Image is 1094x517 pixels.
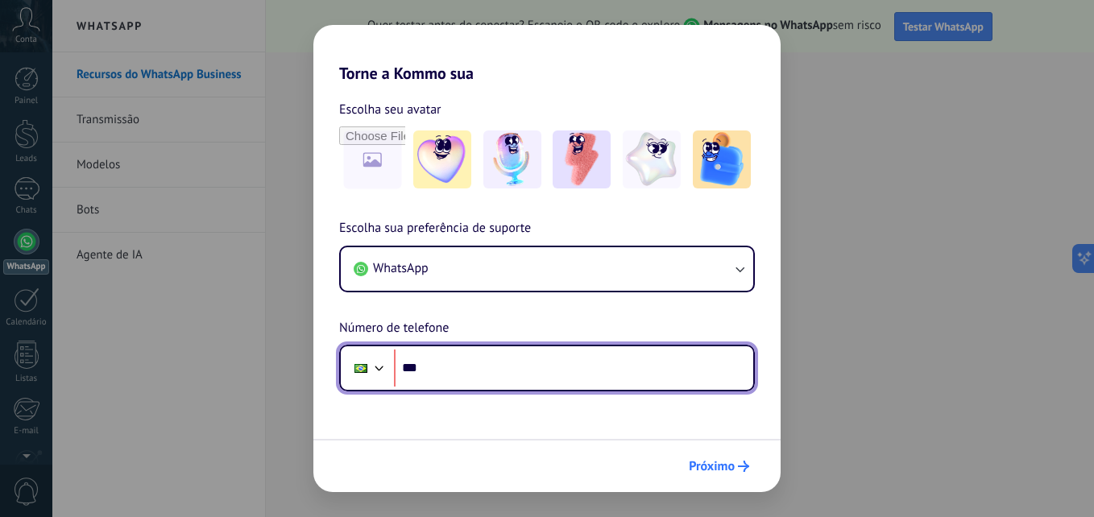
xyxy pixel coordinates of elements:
[341,247,753,291] button: WhatsApp
[483,130,541,188] img: -2.jpeg
[623,130,681,188] img: -4.jpeg
[346,351,376,385] div: Brazil: + 55
[339,99,441,120] span: Escolha seu avatar
[413,130,471,188] img: -1.jpeg
[373,260,429,276] span: WhatsApp
[682,453,756,480] button: Próximo
[313,25,781,83] h2: Torne a Kommo sua
[693,130,751,188] img: -5.jpeg
[689,461,735,472] span: Próximo
[339,318,449,339] span: Número de telefone
[553,130,611,188] img: -3.jpeg
[339,218,531,239] span: Escolha sua preferência de suporte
